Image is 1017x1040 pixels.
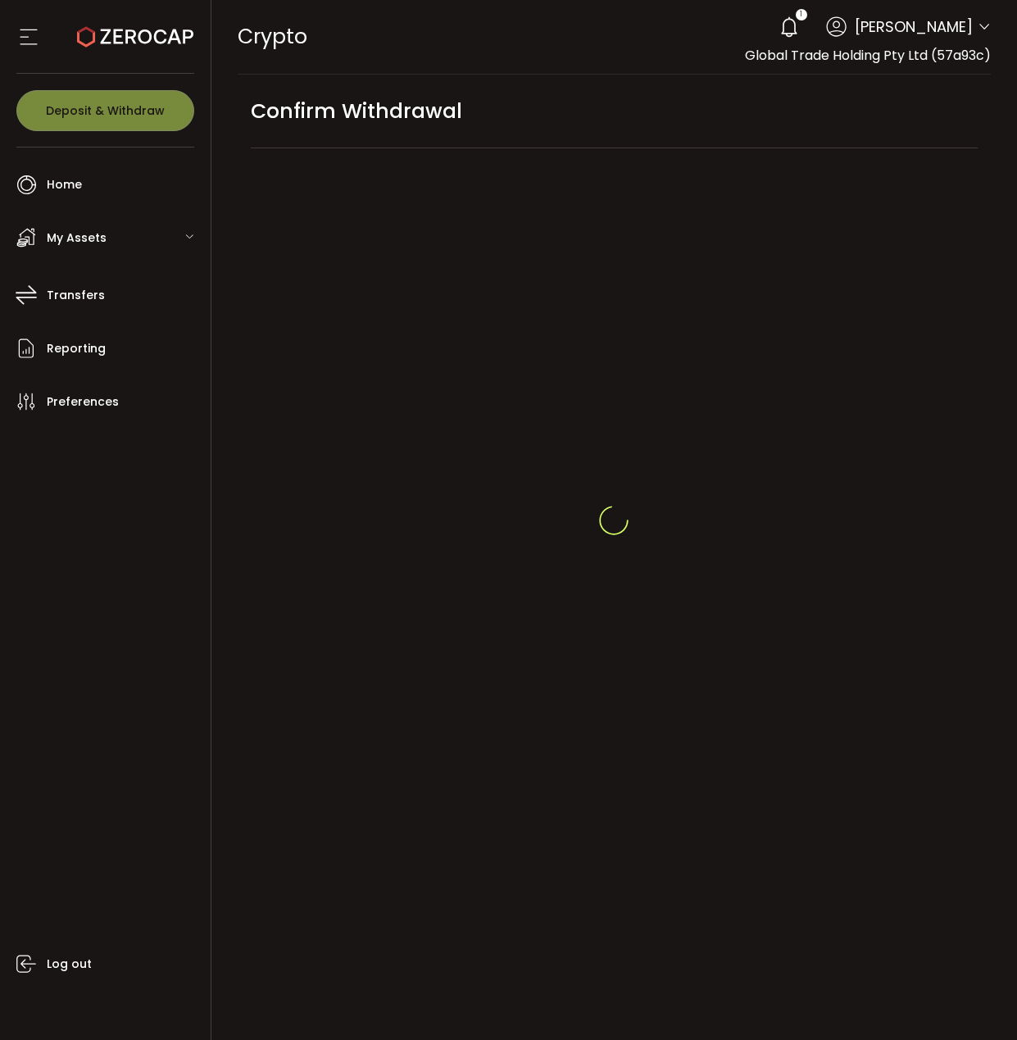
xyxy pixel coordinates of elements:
span: Log out [47,952,92,976]
button: Deposit & Withdraw [16,90,194,131]
span: Preferences [47,390,119,414]
span: Home [47,173,82,197]
span: Deposit & Withdraw [46,105,165,116]
span: My Assets [47,226,107,250]
span: Transfers [47,284,105,307]
span: Reporting [47,337,106,361]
